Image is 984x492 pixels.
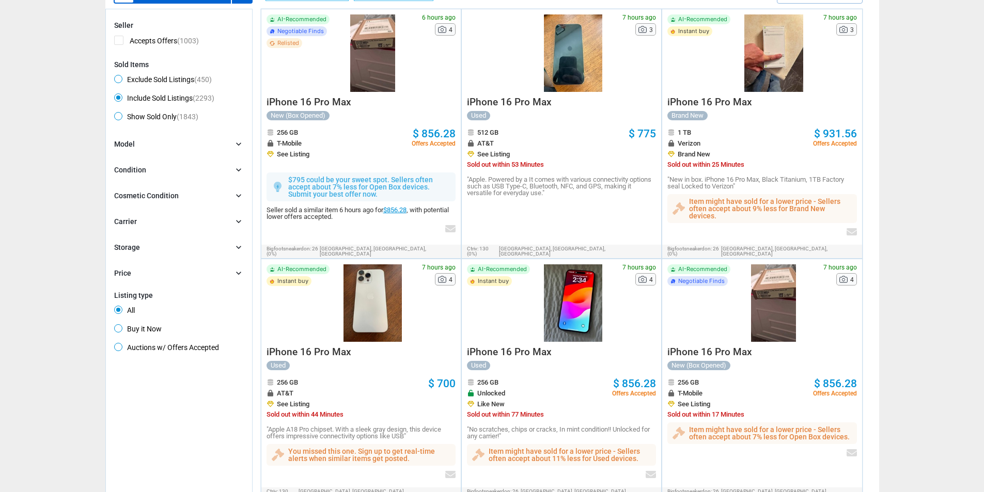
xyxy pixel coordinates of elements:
i: chevron_right [233,216,244,227]
span: AI-Recommended [277,17,326,22]
div: Price [114,268,131,279]
div: Brand New [667,111,708,120]
div: Sold Items [114,60,244,69]
span: Include Sold Listings [114,93,214,106]
i: chevron_right [233,165,244,175]
span: 512 GB [477,129,498,136]
span: 7 hours ago [823,264,857,271]
span: $ 931.56 [814,128,857,140]
span: Offers Accepted [612,390,656,396]
span: AI-Recommended [678,266,727,272]
a: $ 856.28 [814,378,857,389]
img: envelop icon [847,449,857,456]
i: chevron_right [233,191,244,201]
span: Sold out within 77 Minutes [467,411,544,418]
span: 4 [449,27,452,33]
span: Offers Accepted [412,140,456,147]
span: Negotiable Finds [277,28,324,34]
span: Sold out within 53 Minutes [467,161,544,168]
a: $ 931.56 [814,129,857,139]
span: 7 hours ago [622,264,656,271]
a: iPhone 16 Pro Max [267,349,351,357]
span: (1843) [177,113,198,121]
span: 256 GB [277,129,298,136]
span: 256 GB [277,379,298,386]
i: chevron_right [233,242,244,252]
span: AI-Recommended [277,266,326,272]
span: Auctions w/ Offers Accepted [114,343,219,355]
div: Condition [114,165,146,176]
span: Instant buy [478,278,509,284]
span: 256 GB [678,379,699,386]
span: Unlocked [477,390,505,396]
p: Item might have sold for a lower price - Sellers often accept about 9% less for Brand New devices. [689,198,851,219]
span: iPhone 16 Pro Max [467,96,552,108]
span: 26 (0%) [267,246,318,257]
span: [GEOGRAPHIC_DATA], [GEOGRAPHIC_DATA],[GEOGRAPHIC_DATA] [320,246,456,257]
span: (2293) [193,94,214,102]
span: AI-Recommended [678,17,727,22]
span: $ 856.28 [613,377,656,390]
span: See Listing [277,401,309,407]
a: iPhone 16 Pro Max [467,99,552,107]
span: T-Mobile [277,140,302,147]
img: envelop icon [445,471,456,478]
div: Seller sold a similar item 6 hours ago for , with potential lower offers accepted. [267,207,456,220]
span: AT&T [477,140,494,147]
span: [GEOGRAPHIC_DATA], [GEOGRAPHIC_DATA],[GEOGRAPHIC_DATA] [499,246,656,257]
i: chevron_right [233,268,244,278]
span: 7 hours ago [422,264,456,271]
span: 3 [850,27,854,33]
span: Instant buy [277,278,308,284]
div: Used [467,111,490,120]
span: 7 hours ago [823,14,857,21]
span: AT&T [277,390,293,396]
img: envelop icon [445,225,456,232]
span: Buy it Now [114,324,162,337]
span: $ 775 [629,128,656,140]
span: iPhone 16 Pro Max [267,346,351,358]
div: Used [267,361,290,370]
span: 7 hours ago [622,14,656,21]
span: Sold out within 44 Minutes [267,411,343,418]
div: Carrier [114,216,137,228]
div: Listing type [114,291,244,299]
a: $ 775 [629,129,656,139]
span: [GEOGRAPHIC_DATA], [GEOGRAPHIC_DATA],[GEOGRAPHIC_DATA] [721,246,857,257]
div: Used [467,361,490,370]
span: See Listing [477,151,510,157]
i: chevron_right [233,139,244,149]
span: bigfootsneakerdon: [667,246,712,251]
a: iPhone 16 Pro Max [667,349,752,357]
div: Cosmetic Condition [114,191,179,202]
span: $ 856.28 [814,377,857,390]
span: Offers Accepted [813,390,857,396]
p: Item might have sold for a lower price - Sellers often accept about 11% less for Used devices. [489,448,651,462]
span: $ 700 [428,377,456,390]
div: New (Box Opened) [667,361,730,370]
span: 4 [449,277,452,283]
span: Sold out within 25 Minutes [667,161,744,168]
a: iPhone 16 Pro Max [667,99,752,107]
span: Like New [477,401,505,407]
p: You missed this one. Sign up to get real-time alerts when similar items get posted. [288,448,450,462]
span: iPhone 16 Pro Max [267,96,351,108]
span: 4 [850,277,854,283]
span: 1 TB [678,129,691,136]
span: Accepts Offers [114,36,199,49]
span: Offers Accepted [813,140,857,147]
span: Instant buy [678,28,709,34]
a: iPhone 16 Pro Max [267,99,351,107]
span: (450) [194,75,212,84]
p: "Apple. Powered by a It comes with various connectivity options such as USB Type-C, Bluetooth, NF... [467,176,656,196]
img: envelop icon [847,228,857,235]
div: Storage [114,242,140,253]
span: iPhone 16 Pro Max [667,96,752,108]
span: 130 (0%) [467,246,489,257]
div: Seller [114,21,244,29]
img: envelop icon [646,471,656,478]
span: 4 [649,277,653,283]
span: iPhone 16 Pro Max [467,346,552,358]
span: (1003) [177,37,199,45]
span: See Listing [678,401,710,407]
